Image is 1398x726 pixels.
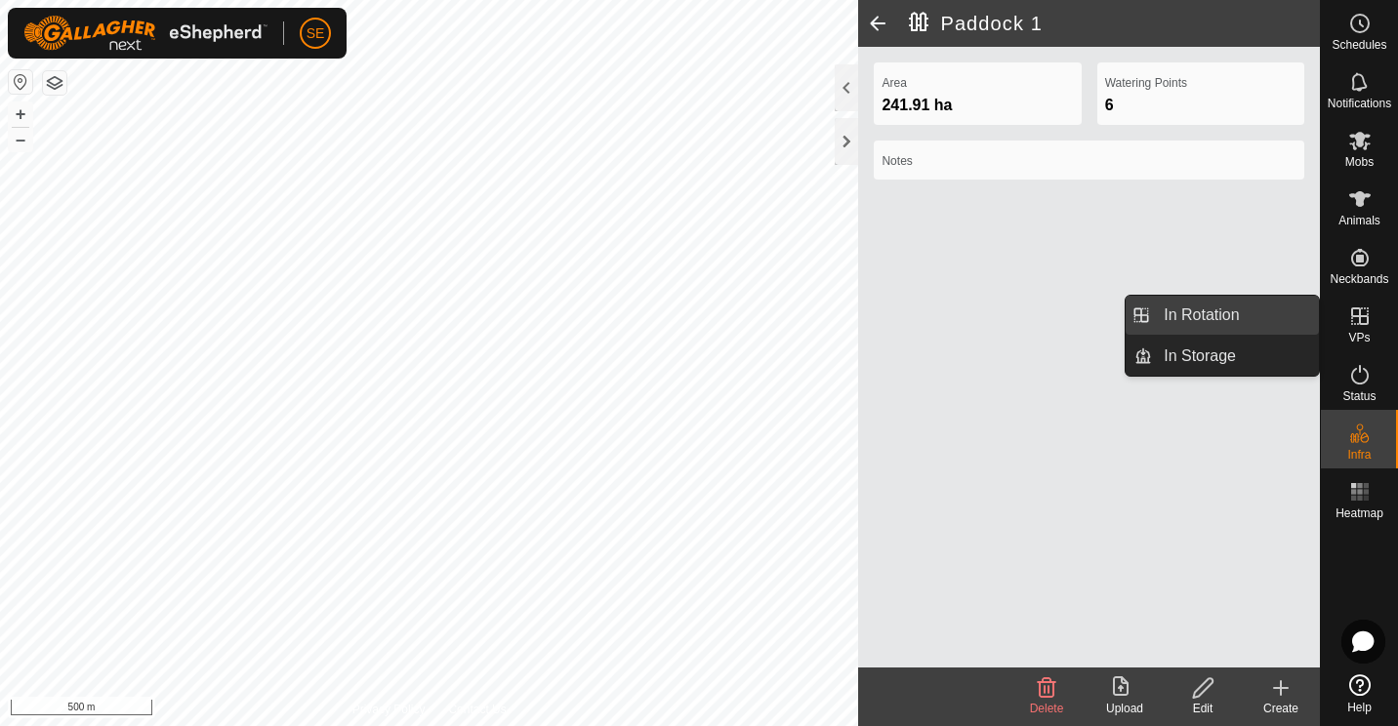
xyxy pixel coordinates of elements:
button: + [9,102,32,126]
div: Create [1242,700,1320,717]
div: Upload [1086,700,1164,717]
span: SE [307,23,325,44]
span: Neckbands [1330,273,1388,285]
span: Status [1342,390,1376,402]
label: Area [882,74,1073,92]
label: Watering Points [1105,74,1296,92]
span: Help [1347,702,1372,713]
button: – [9,128,32,151]
span: Schedules [1332,39,1386,51]
button: Map Layers [43,71,66,95]
a: Contact Us [448,701,506,718]
span: In Rotation [1164,303,1239,327]
span: Mobs [1345,156,1374,168]
a: Help [1321,666,1398,721]
img: Gallagher Logo [23,16,267,51]
button: Reset Map [9,70,32,94]
h2: Paddock 1 [909,12,1320,35]
span: In Storage [1164,344,1236,368]
span: Animals [1338,215,1380,226]
div: Edit [1164,700,1242,717]
span: Notifications [1328,98,1391,109]
a: Privacy Policy [352,701,426,718]
li: In Storage [1126,337,1319,376]
a: In Storage [1152,337,1319,376]
span: 6 [1105,97,1114,113]
span: Delete [1030,702,1064,715]
span: Infra [1347,449,1371,461]
a: In Rotation [1152,296,1319,335]
span: VPs [1348,332,1370,343]
span: 241.91 ha [882,97,952,113]
label: Notes [882,152,1296,170]
li: In Rotation [1126,296,1319,335]
span: Heatmap [1336,507,1383,519]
